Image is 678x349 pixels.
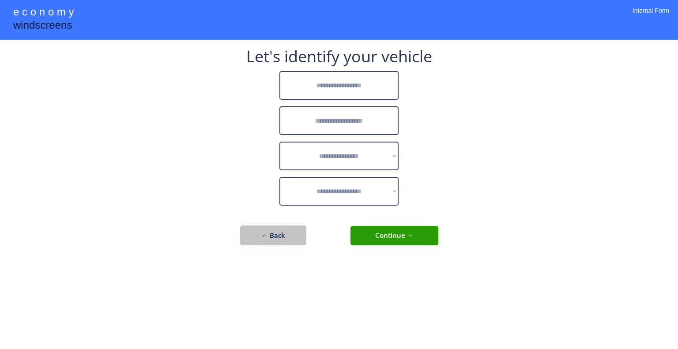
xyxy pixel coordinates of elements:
[633,7,669,26] div: Internal Form
[240,225,306,245] button: ← Back
[13,18,72,35] div: windscreens
[13,4,74,21] div: e c o n o m y
[350,226,438,245] button: Continue →
[246,49,432,64] div: Let's identify your vehicle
